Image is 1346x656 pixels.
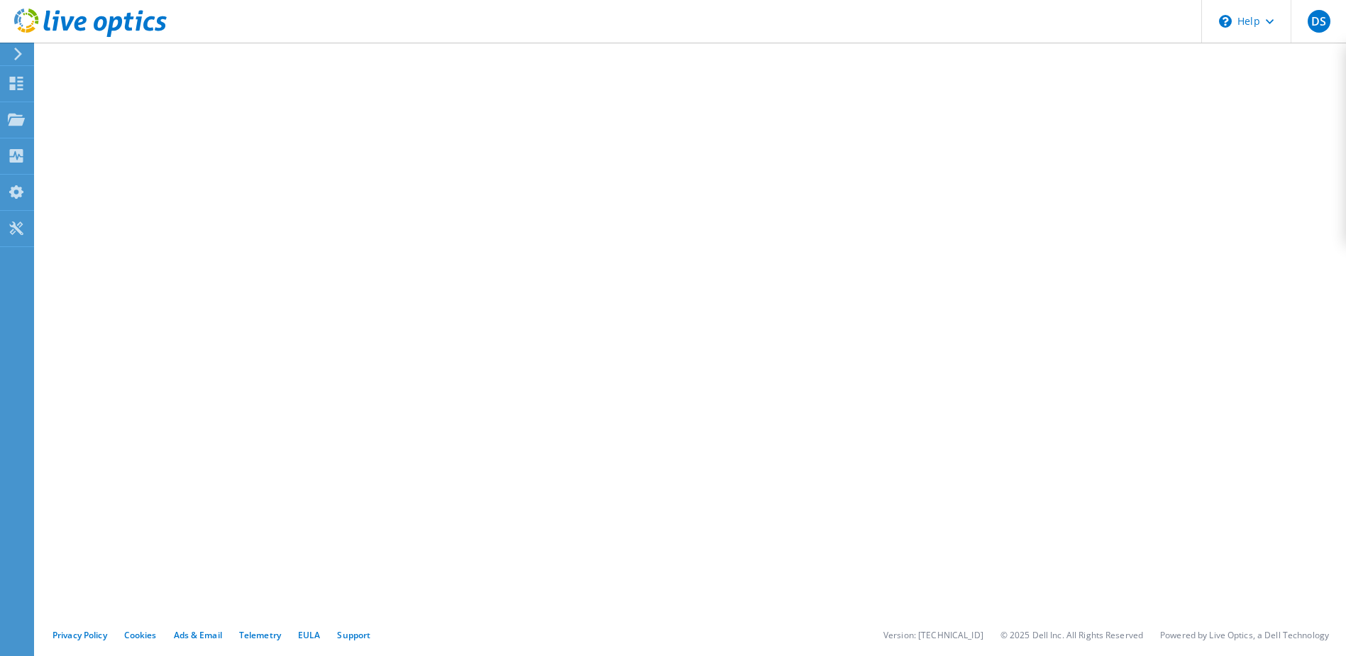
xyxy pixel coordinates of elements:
[883,629,983,641] li: Version: [TECHNICAL_ID]
[174,629,222,641] a: Ads & Email
[1000,629,1143,641] li: © 2025 Dell Inc. All Rights Reserved
[239,629,281,641] a: Telemetry
[124,629,157,641] a: Cookies
[337,629,370,641] a: Support
[1308,10,1330,33] span: DS
[53,629,107,641] a: Privacy Policy
[1160,629,1329,641] li: Powered by Live Optics, a Dell Technology
[298,629,320,641] a: EULA
[1219,15,1232,28] svg: \n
